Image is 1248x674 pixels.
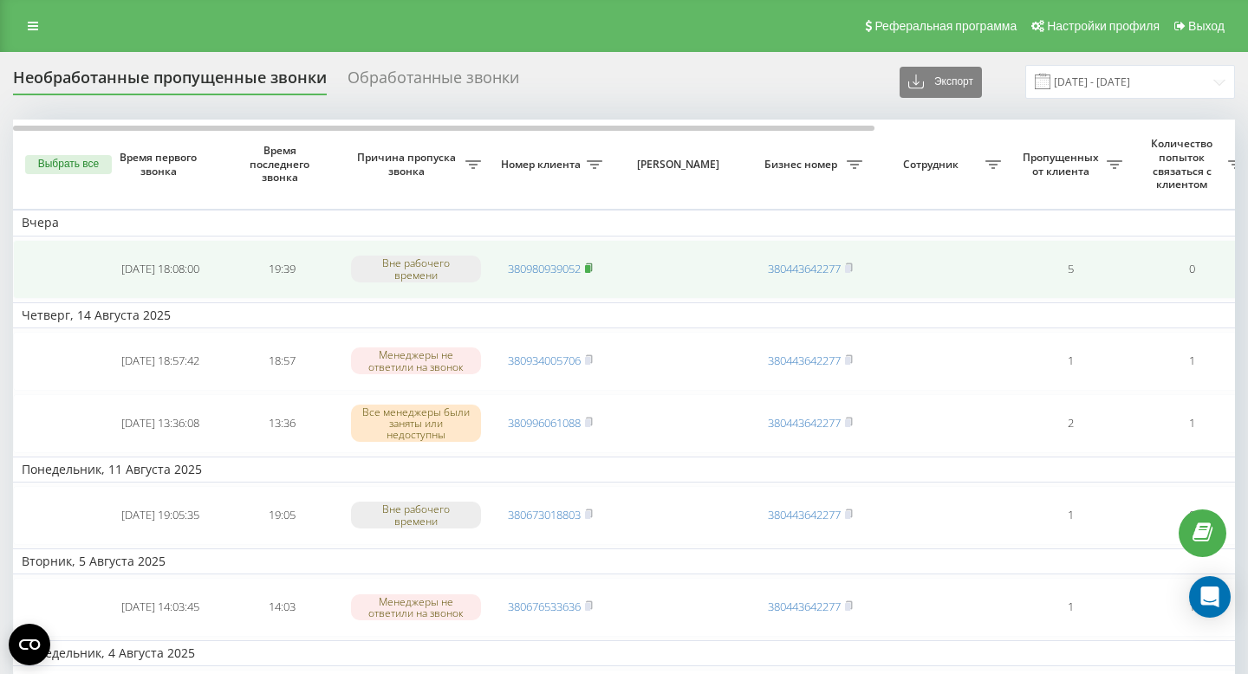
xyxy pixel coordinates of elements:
a: 380443642277 [768,599,841,614]
td: 2 [1010,394,1131,453]
a: 380996061088 [508,415,581,431]
td: 14:03 [221,578,342,637]
div: Менеджеры не ответили на звонок [351,347,481,373]
span: Настройки профиля [1047,19,1160,33]
a: 380934005706 [508,353,581,368]
span: Номер клиента [498,158,587,172]
td: 1 [1010,332,1131,391]
span: Реферальная программа [874,19,1017,33]
a: 380673018803 [508,507,581,522]
span: Причина пропуска звонка [351,151,465,178]
div: Обработанные звонки [348,68,519,95]
span: Пропущенных от клиента [1018,151,1107,178]
a: 380443642277 [768,507,841,522]
span: [PERSON_NAME] [626,158,735,172]
div: Необработанные пропущенные звонки [13,68,327,95]
td: 1 [1010,578,1131,637]
a: 380980939052 [508,261,581,276]
button: Open CMP widget [9,624,50,665]
td: 5 [1010,240,1131,299]
td: [DATE] 13:36:08 [100,394,221,453]
td: [DATE] 18:08:00 [100,240,221,299]
button: Экспорт [900,67,982,98]
span: Сотрудник [880,158,985,172]
a: 380443642277 [768,415,841,431]
div: Вне рабочего времени [351,502,481,528]
span: Время первого звонка [114,151,207,178]
td: 13:36 [221,394,342,453]
td: 19:05 [221,486,342,545]
div: Open Intercom Messenger [1189,576,1231,618]
button: Выбрать все [25,155,112,174]
a: 380676533636 [508,599,581,614]
div: Менеджеры не ответили на звонок [351,594,481,620]
div: Вне рабочего времени [351,256,481,282]
span: Количество попыток связаться с клиентом [1140,137,1228,191]
a: 380443642277 [768,261,841,276]
a: 380443642277 [768,353,841,368]
td: 19:39 [221,240,342,299]
td: [DATE] 14:03:45 [100,578,221,637]
td: 18:57 [221,332,342,391]
td: [DATE] 19:05:35 [100,486,221,545]
span: Бизнес номер [758,158,847,172]
div: Все менеджеры были заняты или недоступны [351,405,481,443]
span: Выход [1188,19,1225,33]
span: Время последнего звонка [235,144,328,185]
td: [DATE] 18:57:42 [100,332,221,391]
td: 1 [1010,486,1131,545]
